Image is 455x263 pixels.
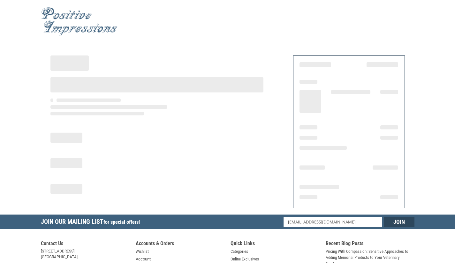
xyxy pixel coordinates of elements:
[136,248,149,255] a: Wishlist
[41,215,143,231] h5: Join Our Mailing List
[103,219,140,225] span: for special offers!
[284,217,382,227] input: Email
[136,256,151,262] a: Account
[231,248,248,255] a: Categories
[41,7,118,36] img: Positive Impressions
[231,240,319,248] h5: Quick Links
[231,256,259,262] a: Online Exclusives
[326,240,414,248] h5: Recent Blog Posts
[136,240,224,248] h5: Accounts & Orders
[41,240,130,248] h5: Contact Us
[384,217,414,227] input: Join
